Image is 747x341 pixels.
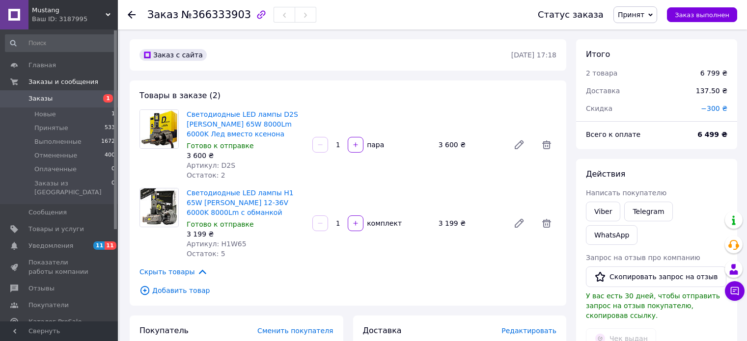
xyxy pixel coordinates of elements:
[128,10,136,20] div: Вернуться назад
[34,151,77,160] span: Отмененные
[586,225,637,245] a: WhatsApp
[187,151,304,160] div: 3 600 ₴
[701,105,727,112] span: −300 ₴
[586,87,620,95] span: Доставка
[586,254,700,262] span: Запрос на отзыв про компанию
[187,229,304,239] div: 3 199 ₴
[667,7,737,22] button: Заказ выполнен
[187,142,254,150] span: Готово к отправке
[675,11,729,19] span: Заказ выполнен
[187,220,254,228] span: Готово к отправке
[105,241,116,250] span: 11
[28,208,67,217] span: Сообщения
[586,69,617,77] span: 2 товара
[34,165,77,174] span: Оплаченные
[139,266,208,277] span: Скрыть товары
[586,131,640,138] span: Всего к оплате
[364,218,403,228] div: комплект
[586,105,612,112] span: Скидка
[105,151,115,160] span: 400
[139,285,556,296] span: Добавить товар
[435,216,505,230] div: 3 199 ₴
[586,266,726,287] button: Скопировать запрос на отзыв
[32,6,106,15] span: Mustang
[181,9,251,21] span: №366333903
[140,110,178,148] img: Светодиодные LED лампы D2S KELVIN 65W 8000Lm 6000K Лед вместо ксенона
[537,135,556,155] span: Удалить
[586,202,620,221] a: Viber
[364,140,385,150] div: пара
[28,301,69,310] span: Покупатели
[363,326,402,335] span: Доставка
[32,15,118,24] div: Ваш ID: 3187995
[187,240,247,248] span: Артикул: Н1W65
[28,241,73,250] span: Уведомления
[511,51,556,59] time: [DATE] 17:18
[537,213,556,233] span: Удалить
[509,213,529,233] a: Редактировать
[624,202,672,221] a: Telegram
[257,327,333,335] span: Сменить покупателя
[111,165,115,174] span: 0
[187,161,235,169] span: Артикул: D2S
[28,258,91,276] span: Показатели работы компании
[139,326,189,335] span: Покупатель
[435,138,505,152] div: 3 600 ₴
[28,94,53,103] span: Заказы
[101,137,115,146] span: 1672
[28,61,56,70] span: Главная
[105,124,115,132] span: 533
[139,49,207,61] div: Заказ с сайта
[725,281,745,301] button: Чат с покупателем
[28,225,84,234] span: Товары и услуги
[140,188,178,227] img: Светодиодные LED лампы H1 65W KELVIN 12-36V 6000K 8000Lm с обманкой
[586,189,666,197] span: Написать покупателю
[34,137,82,146] span: Выполненные
[111,110,115,119] span: 1
[187,189,294,216] a: Светодиодные LED лампы H1 65W [PERSON_NAME] 12-36V 6000K 8000Lm с обманкой
[34,179,111,197] span: Заказы из [GEOGRAPHIC_DATA]
[139,91,221,100] span: Товары в заказе (2)
[690,80,733,102] div: 137.50 ₴
[187,250,225,258] span: Остаток: 5
[501,327,556,335] span: Редактировать
[509,135,529,155] a: Редактировать
[618,11,644,19] span: Принят
[28,284,55,293] span: Отзывы
[187,110,298,138] a: Светодиодные LED лампы D2S [PERSON_NAME] 65W 8000Lm 6000K Лед вместо ксенона
[103,94,113,103] span: 1
[28,78,98,86] span: Заказы и сообщения
[147,9,178,21] span: Заказ
[34,110,56,119] span: Новые
[586,292,720,319] span: У вас есть 30 дней, чтобы отправить запрос на отзыв покупателю, скопировав ссылку.
[586,169,625,179] span: Действия
[34,124,68,132] span: Принятые
[586,50,610,59] span: Итого
[187,171,225,179] span: Остаток: 2
[111,179,115,197] span: 0
[697,131,727,138] b: 6 499 ₴
[700,68,727,78] div: 6 799 ₴
[28,317,82,326] span: Каталог ProSale
[538,10,604,20] div: Статус заказа
[5,34,116,52] input: Поиск
[93,241,105,250] span: 11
